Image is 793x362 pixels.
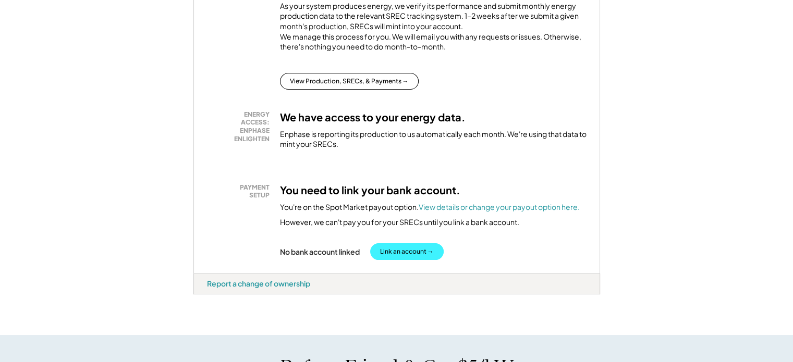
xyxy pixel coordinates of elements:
div: However, we can't pay you for your SRECs until you link a bank account. [280,217,519,228]
h3: You need to link your bank account. [280,183,460,197]
div: prtvlv67 - DC Solar [193,294,220,298]
div: Enphase is reporting its production to us automatically each month. We're using that data to mint... [280,129,587,149]
a: View details or change your payout option here. [419,202,580,211]
div: You're on the Spot Market payout option. [280,202,580,213]
div: ENERGY ACCESS: ENPHASE ENLIGHTEN [212,110,270,143]
h3: We have access to your energy data. [280,110,466,124]
div: Report a change of ownership [207,279,310,288]
div: As your system produces energy, we verify its performance and submit monthly energy production da... [280,1,587,57]
div: PAYMENT SETUP [212,183,270,199]
button: View Production, SRECs, & Payments → [280,73,419,90]
button: Link an account → [370,243,444,260]
div: No bank account linked [280,247,360,256]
